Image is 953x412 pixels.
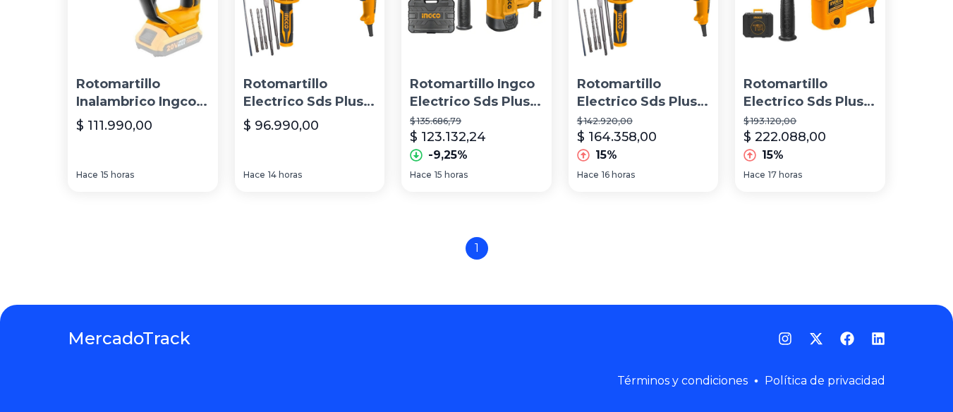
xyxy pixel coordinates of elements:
p: 15% [762,147,784,164]
p: Rotomartillo Electrico Sds Plus 800w 1200rpm + Maletin Ingco [243,75,377,111]
p: $ 111.990,00 [76,116,152,135]
p: $ 123.132,24 [410,127,486,147]
span: Hace [743,169,765,181]
a: LinkedIn [871,332,885,346]
span: Hace [76,169,98,181]
span: 15 horas [435,169,468,181]
a: Instagram [778,332,792,346]
p: $ 164.358,00 [577,127,657,147]
a: MercadoTrack [68,327,190,350]
p: Rotomartillo Inalambrico Ingco Crhli1601 Sin Carg Ni Bateria [76,75,210,111]
a: Facebook [840,332,854,346]
p: 15% [595,147,617,164]
p: $ 96.990,00 [243,116,319,135]
a: Twitter [809,332,823,346]
p: -9,25% [428,147,468,164]
span: Hace [577,169,599,181]
p: $ 135.686,79 [410,116,543,127]
span: 15 horas [101,169,134,181]
span: Hace [410,169,432,181]
span: 17 horas [768,169,802,181]
p: $ 193.120,00 [743,116,877,127]
p: $ 222.088,00 [743,127,826,147]
p: Rotomartillo Ingco Electrico Sds Plus 1050w/4,5j Rh10506 [410,75,543,111]
span: Hace [243,169,265,181]
span: 16 horas [602,169,635,181]
p: Rotomartillo Electrico Sds Plus 800w 1200rpm + Maletin Ingco [577,75,710,111]
p: $ 142.920,00 [577,116,710,127]
span: 14 horas [268,169,302,181]
a: Política de privacidad [765,374,885,387]
a: Términos y condiciones [617,374,748,387]
p: Rotomartillo Electrico Sds Plus 1050w 900rpm + Maletin Ingco [743,75,877,111]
